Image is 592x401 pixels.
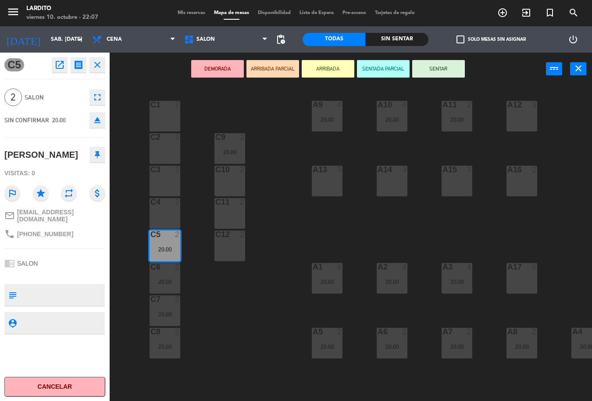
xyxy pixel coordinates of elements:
[275,34,286,45] span: pending_actions
[545,7,555,18] i: turned_in_not
[107,36,122,43] span: Cena
[215,133,216,141] div: C9
[337,166,342,174] div: 3
[214,149,245,155] div: 20:00
[89,185,105,201] i: attach_money
[507,263,508,271] div: A17
[215,231,216,238] div: C12
[150,133,151,141] div: C2
[302,60,354,78] button: ARRIBADA
[570,62,586,75] button: close
[240,231,245,238] div: 2
[175,166,180,174] div: 2
[17,260,38,267] span: SALON
[507,166,508,174] div: A16
[402,263,407,271] div: 4
[150,231,151,238] div: C5
[150,166,151,174] div: C3
[303,33,365,46] div: Todas
[497,7,508,18] i: add_circle_outline
[150,246,180,252] div: 20:00
[175,133,180,141] div: 2
[191,60,244,78] button: DEMORADA
[4,185,20,201] i: outlined_flag
[92,115,103,125] i: eject
[467,166,472,174] div: 3
[337,101,342,109] div: 4
[4,58,24,71] span: C5
[253,11,295,15] span: Disponibilidad
[371,11,419,15] span: Tarjetas de regalo
[338,11,371,15] span: Pre-acceso
[573,63,584,74] i: close
[150,311,180,317] div: 20:00
[89,57,105,73] button: close
[26,13,98,22] div: viernes 10. octubre - 22:07
[173,11,210,15] span: Mis reservas
[150,344,180,350] div: 20:00
[25,92,85,103] span: SALON
[54,60,65,70] i: open_in_new
[61,185,77,201] i: repeat
[150,279,180,285] div: 20:00
[89,112,105,128] button: eject
[4,210,15,221] i: mail_outline
[33,185,49,201] i: star
[89,89,105,105] button: fullscreen
[546,62,562,75] button: power_input
[521,7,531,18] i: exit_to_app
[150,263,151,271] div: C6
[4,89,22,106] span: 2
[7,290,17,300] i: subject
[210,11,253,15] span: Mapa de mesas
[17,209,105,223] span: [EMAIL_ADDRESS][DOMAIN_NAME]
[240,198,245,206] div: 2
[215,166,216,174] div: C10
[196,36,215,43] span: SALON
[412,60,465,78] button: SENTAR
[4,377,105,397] button: Cancelar
[442,117,472,123] div: 20:00
[215,198,216,206] div: C11
[507,101,508,109] div: A12
[4,148,78,162] div: [PERSON_NAME]
[150,328,151,336] div: C8
[92,92,103,103] i: fullscreen
[456,35,526,43] label: Solo mesas sin asignar
[4,209,105,223] a: mail_outline[EMAIL_ADDRESS][DOMAIN_NAME]
[442,344,472,350] div: 20:00
[572,328,573,336] div: A4
[175,328,180,336] div: 2
[4,229,15,239] i: phone
[175,295,180,303] div: 2
[17,231,73,238] span: [PHONE_NUMBER]
[337,328,342,336] div: 2
[246,60,299,78] button: ARRIBADA PARCIAL
[532,101,537,109] div: 3
[532,166,537,174] div: 2
[175,231,180,238] div: 2
[568,34,578,45] i: power_settings_new
[549,63,560,74] i: power_input
[402,328,407,336] div: 2
[377,344,407,350] div: 20:00
[150,198,151,206] div: C4
[295,11,338,15] span: Lista de Espera
[365,33,428,46] div: Sin sentar
[357,60,410,78] button: SENTADA PARCIAL
[467,328,472,336] div: 2
[402,101,407,109] div: 4
[175,101,180,109] div: 2
[52,117,66,124] span: 20:00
